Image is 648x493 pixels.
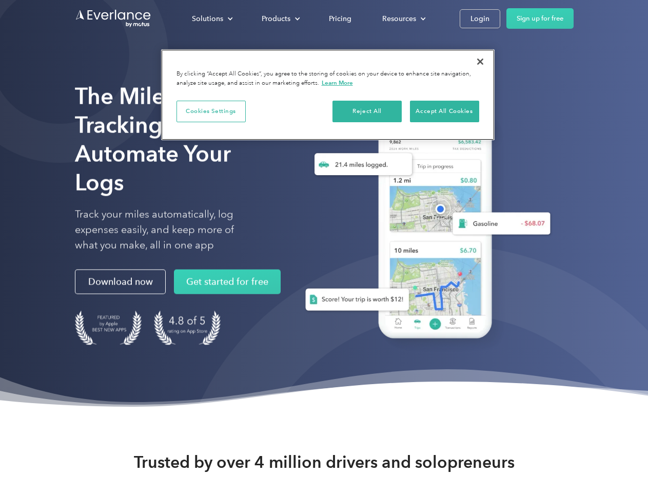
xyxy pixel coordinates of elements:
p: Track your miles automatically, log expenses easily, and keep more of what you make, all in one app [75,207,258,253]
a: Get started for free [174,270,281,294]
button: Close [469,50,492,73]
button: Cookies Settings [176,101,246,122]
div: Solutions [182,10,241,28]
div: By clicking “Accept All Cookies”, you agree to the storing of cookies on your device to enhance s... [176,70,479,88]
div: Cookie banner [161,49,495,140]
div: Resources [372,10,434,28]
a: Login [460,9,500,28]
div: Solutions [192,12,223,25]
img: Badge for Featured by Apple Best New Apps [75,311,142,345]
img: Everlance, mileage tracker app, expense tracking app [289,98,559,354]
button: Accept All Cookies [410,101,479,122]
a: More information about your privacy, opens in a new tab [322,79,353,86]
div: Privacy [161,49,495,140]
div: Products [262,12,290,25]
a: Pricing [319,10,362,28]
div: Login [470,12,489,25]
strong: Trusted by over 4 million drivers and solopreneurs [134,452,515,472]
button: Reject All [332,101,402,122]
div: Pricing [329,12,351,25]
div: Resources [382,12,416,25]
img: 4.9 out of 5 stars on the app store [154,311,221,345]
a: Download now [75,270,166,294]
div: Products [251,10,308,28]
a: Go to homepage [75,9,152,28]
a: Sign up for free [506,8,574,29]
